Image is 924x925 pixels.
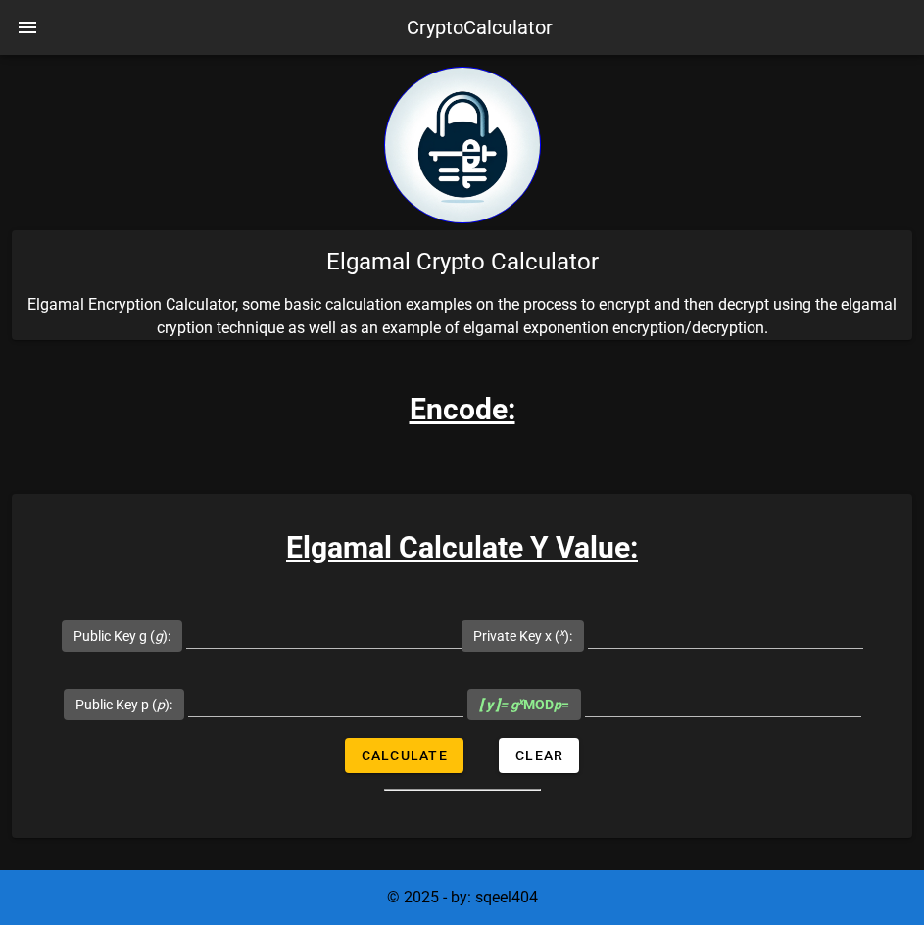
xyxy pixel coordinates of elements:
sup: x [559,626,564,639]
span: Calculate [361,748,448,763]
h3: Encode: [410,387,515,431]
i: g [155,628,163,644]
label: Public Key g ( ): [73,626,170,646]
b: [ y ] [479,697,500,712]
span: © 2025 - by: sqeel404 [387,888,538,906]
button: Calculate [345,738,463,773]
sup: x [518,695,523,707]
img: encryption logo [384,67,541,223]
span: Clear [514,748,563,763]
h3: Elgamal Calculate Y Value: [12,525,912,569]
i: p [554,697,561,712]
label: Public Key p ( ): [75,695,172,714]
div: CryptoCalculator [407,13,553,42]
i: p [157,697,165,712]
a: home [384,209,541,227]
button: Clear [499,738,579,773]
label: Private Key x ( ): [473,626,572,646]
p: Elgamal Encryption Calculator, some basic calculation examples on the process to encrypt and then... [12,293,912,340]
button: nav-menu-toggle [4,4,51,51]
i: = g [479,697,523,712]
div: Elgamal Crypto Calculator [12,230,912,293]
span: MOD = [479,697,569,712]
